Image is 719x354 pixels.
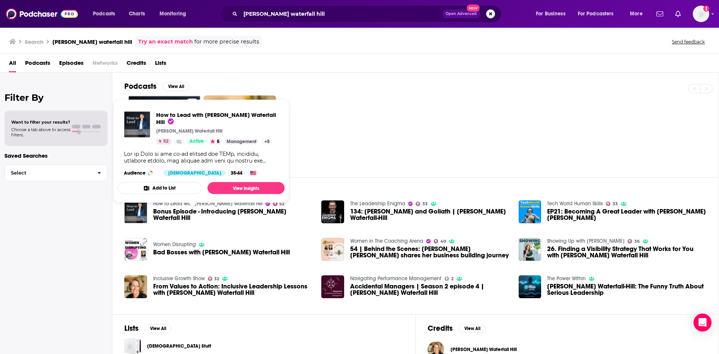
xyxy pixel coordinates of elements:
[547,283,707,296] a: Kate Waterfall-Hill: The Funny Truth About Serious Leadership
[519,238,541,261] img: 26. Finding a Visibility Strategy That Works for You with Kate Waterfall Hill
[440,240,446,243] span: 40
[153,283,313,296] span: From Values to Action: Inclusive Leadership Lessons with [PERSON_NAME] Waterfall Hill
[693,6,709,22] span: Logged in as HannahDulzo1
[547,275,586,282] a: The Power Within
[547,200,603,207] a: Tech World Human Skills
[547,208,707,221] a: EP21: Becoming A Great Leader with Kate Waterfall Hill
[11,119,70,125] span: Want to filter your results?
[693,6,709,22] img: User Profile
[153,275,205,282] a: Inclusive Growth Show
[625,8,652,20] button: open menu
[124,82,157,91] h2: Podcasts
[445,276,453,281] a: 2
[450,347,517,353] span: [PERSON_NAME] Waterfall Hill
[153,208,313,221] span: Bonus Episode - Introducing [PERSON_NAME] Waterfall Hill
[207,182,285,194] a: View Insights
[124,170,158,176] h3: Audience
[124,200,147,223] img: Bonus Episode - Introducing Kate Waterfall Hill
[155,57,166,72] a: Lists
[6,7,78,21] img: Podchaser - Follow, Share and Rate Podcasts
[214,277,219,281] span: 32
[145,324,172,333] button: View All
[147,342,211,350] a: [DEMOGRAPHIC_DATA] Stuff
[416,202,428,206] a: 33
[428,324,486,333] a: CreditsView All
[459,324,486,333] button: View All
[240,8,442,20] input: Search podcasts, credits, & more...
[25,38,43,45] h3: Search
[153,283,313,296] a: From Values to Action: Inclusive Leadership Lessons with Kate Waterfall Hill
[208,139,222,145] button: 5
[52,38,132,45] h3: [PERSON_NAME] waterfall hill
[422,202,428,206] span: 33
[153,249,290,255] a: Bad Bosses with Kate Waterfall Hill
[124,324,172,333] a: ListsView All
[531,8,575,20] button: open menu
[160,9,186,19] span: Monitoring
[93,9,115,19] span: Podcasts
[156,128,222,134] p: [PERSON_NAME] Waterfall Hill
[4,92,107,103] h2: Filter By
[124,324,139,333] h2: Lists
[450,347,517,353] a: Kate Waterfall Hill
[350,246,510,258] a: 54 | Behind the Scenes: Kate Waterfall Hill shares her business building journey
[25,57,50,72] a: Podcasts
[578,9,614,19] span: For Podcasters
[321,275,344,298] img: Accidental Managers | Season 2 episode 4 | Kate Waterfall Hill
[186,139,207,145] a: Active
[670,39,707,45] button: Send feedback
[573,8,625,20] button: open menu
[434,239,446,243] a: 40
[519,275,541,298] img: Kate Waterfall-Hill: The Funny Truth About Serious Leadership
[156,139,172,145] a: 52
[153,208,313,221] a: Bonus Episode - Introducing Kate Waterfall Hill
[547,246,707,258] a: 26. Finding a Visibility Strategy That Works for You with Kate Waterfall Hill
[703,6,709,12] svg: Add a profile image
[4,152,107,159] p: Saved Searches
[321,200,344,223] img: 134: David and Goliath | Kate Waterfall-Hill
[154,8,196,20] button: open menu
[547,208,707,221] span: EP21: Becoming A Great Leader with [PERSON_NAME] [PERSON_NAME]
[428,324,453,333] h2: Credits
[693,6,709,22] button: Show profile menu
[124,111,150,137] img: How to Lead with Kate Waterfall Hill
[59,57,84,72] a: Episodes
[519,200,541,223] img: EP21: Becoming A Great Leader with Kate Waterfall Hill
[321,238,344,261] img: 54 | Behind the Scenes: Kate Waterfall Hill shares her business building journey
[208,276,219,281] a: 32
[127,57,146,72] span: Credits
[547,246,707,258] span: 26. Finding a Visibility Strategy That Works for You with [PERSON_NAME] Waterfall Hill
[350,200,405,207] a: The Leadership Enigma
[350,246,510,258] span: 54 | Behind the Scenes: [PERSON_NAME] [PERSON_NAME] shares her business building journey
[224,139,260,145] a: Management
[164,170,226,176] div: [DEMOGRAPHIC_DATA]
[153,241,196,248] a: Women Disrupting
[350,238,423,244] a: Women in The Coaching Arena
[153,249,290,255] span: Bad Bosses with [PERSON_NAME] Waterfall Hill
[467,4,480,12] span: New
[653,7,666,20] a: Show notifications dropdown
[547,283,707,296] span: [PERSON_NAME] Waterfall-Hill: The Funny Truth About Serious Leadership
[442,9,480,18] button: Open AdvancedNew
[138,37,193,46] a: Try an exact match
[118,182,201,194] button: Add to List
[124,238,147,261] img: Bad Bosses with Kate Waterfall Hill
[350,275,442,282] a: Navigating Performance Management
[124,82,189,91] a: PodcastsView All
[124,275,147,298] img: From Values to Action: Inclusive Leadership Lessons with Kate Waterfall Hill
[88,8,125,20] button: open menu
[350,283,510,296] a: Accidental Managers | Season 2 episode 4 | Kate Waterfall Hill
[228,170,245,176] div: 35-44
[547,238,625,244] a: Showing Up with Vicki Knights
